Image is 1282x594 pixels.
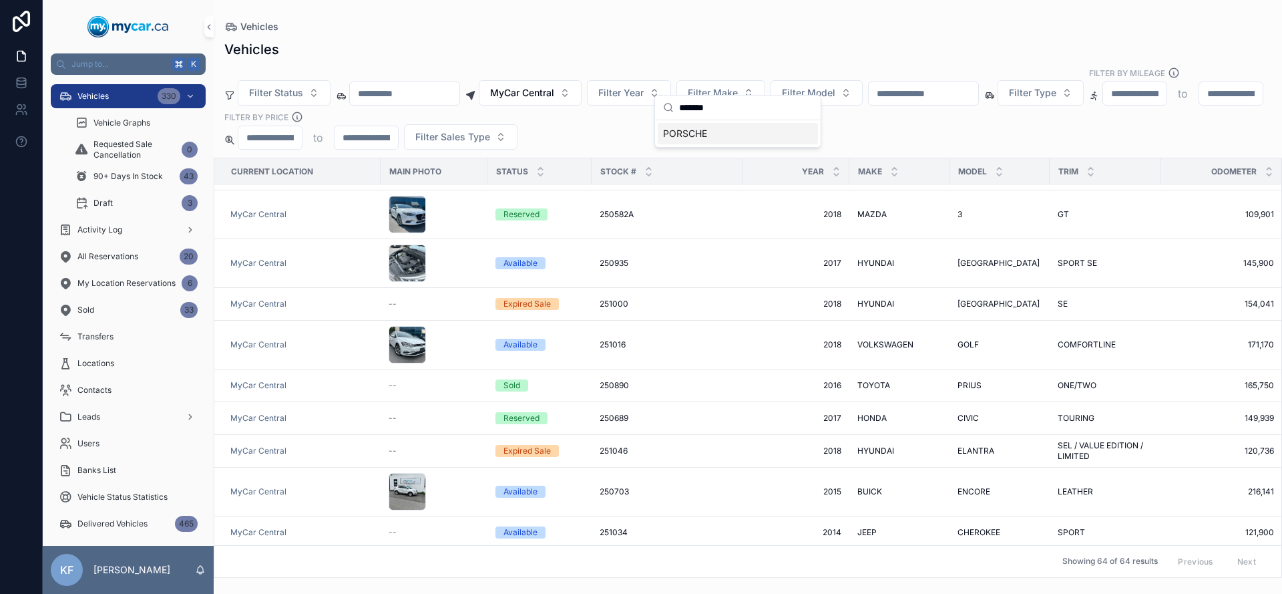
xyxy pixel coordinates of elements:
[751,413,841,424] a: 2017
[230,258,286,269] span: MyCar Central
[655,120,821,147] div: Suggestions
[77,305,94,315] span: Sold
[180,302,198,318] div: 33
[1169,258,1274,269] a: 145,900
[495,445,584,457] a: Expired Sale
[93,563,170,577] p: [PERSON_NAME]
[495,339,584,351] a: Available
[957,380,982,391] span: PRIUS
[1058,299,1153,309] a: SE
[600,339,626,350] span: 251016
[389,446,397,456] span: --
[957,380,1042,391] a: PRIUS
[1058,258,1097,269] span: SPORT SE
[857,413,941,424] a: HONDA
[957,209,1042,220] a: 3
[857,258,941,269] a: HYUNDAI
[503,486,538,498] div: Available
[857,527,941,538] a: JEEP
[495,257,584,269] a: Available
[858,166,882,177] span: Make
[1058,440,1153,462] span: SEL / VALUE EDITION / LIMITED
[958,166,987,177] span: Model
[1058,339,1153,350] a: COMFORTLINE
[77,412,100,422] span: Leads
[1058,413,1153,424] a: TOURING
[957,413,979,424] span: CIVIC
[1169,413,1274,424] span: 149,939
[857,258,894,269] span: HYUNDAI
[857,446,941,456] a: HYUNDAI
[313,130,323,146] p: to
[67,138,206,162] a: Requested Sale Cancellation0
[77,438,99,449] span: Users
[1089,67,1165,79] label: Filter By Mileage
[503,208,540,220] div: Reserved
[231,166,313,177] span: Current Location
[676,80,765,106] button: Select Button
[503,298,551,310] div: Expired Sale
[224,40,279,59] h1: Vehicles
[495,486,584,498] a: Available
[230,527,286,538] a: MyCar Central
[182,275,198,291] div: 6
[51,432,206,456] a: Users
[1211,166,1257,177] span: Odometer
[957,527,1000,538] span: CHEROKEE
[600,413,734,424] a: 250689
[751,209,841,220] span: 2018
[496,166,528,177] span: Status
[77,91,109,102] span: Vehicles
[389,413,397,424] span: --
[751,527,841,538] a: 2014
[230,380,373,391] a: MyCar Central
[857,339,913,350] span: VOLKSWAGEN
[751,339,841,350] a: 2018
[600,527,628,538] span: 251034
[1169,486,1274,497] a: 216,141
[389,380,479,391] a: --
[957,258,1040,269] span: [GEOGRAPHIC_DATA]
[771,80,863,106] button: Select Button
[600,299,734,309] a: 251000
[51,84,206,108] a: Vehicles330
[957,446,994,456] span: ELANTRA
[495,412,584,424] a: Reserved
[77,385,112,396] span: Contacts
[87,16,169,37] img: App logo
[1169,380,1274,391] a: 165,750
[389,413,479,424] a: --
[93,139,176,160] span: Requested Sale Cancellation
[93,118,150,128] span: Vehicle Graphs
[751,486,841,497] a: 2015
[93,171,163,182] span: 90+ Days In Stock
[857,209,887,220] span: MAZDA
[1169,209,1274,220] span: 109,901
[957,209,962,220] span: 3
[230,413,286,424] span: MyCar Central
[1169,527,1274,538] span: 121,900
[175,516,198,532] div: 465
[180,168,198,184] div: 43
[51,271,206,295] a: My Location Reservations6
[51,53,206,75] button: Jump to...K
[51,245,206,269] a: All Reservations20
[663,127,707,140] span: PORSCHE
[802,166,824,177] span: Year
[857,446,894,456] span: HYUNDAI
[389,166,441,177] span: Main Photo
[600,446,734,456] a: 251046
[230,209,286,220] a: MyCar Central
[600,486,734,497] a: 250703
[224,111,288,123] label: FILTER BY PRICE
[1169,299,1274,309] span: 154,041
[240,20,278,33] span: Vehicles
[1058,380,1096,391] span: ONE/TWO
[600,446,628,456] span: 251046
[1058,209,1069,220] span: GT
[77,331,114,342] span: Transfers
[490,86,554,100] span: MyCar Central
[857,413,887,424] span: HONDA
